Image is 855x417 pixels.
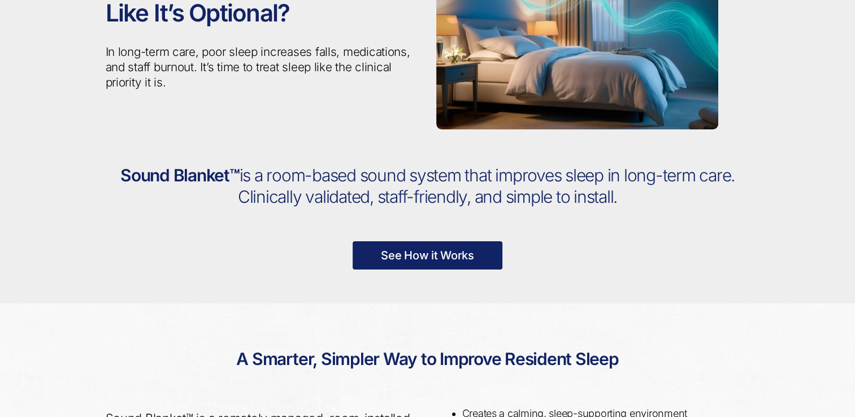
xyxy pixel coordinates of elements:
span: Last name [322,1,357,10]
h2: A Smarter, Simpler Way to Improve Resident Sleep [106,337,750,381]
span: How did you hear about us? [322,94,414,102]
a: See How it Works [353,241,502,270]
span: is a room-based sound system that improves sleep in long-term care. Clinically validated, staff-f... [238,165,735,207]
span: Job title [322,47,348,56]
p: In long-term care, poor sleep increases falls, medications, and staff burnout. It’s time to treat... [106,45,419,90]
h2: Sound Blanket™ [106,165,750,207]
